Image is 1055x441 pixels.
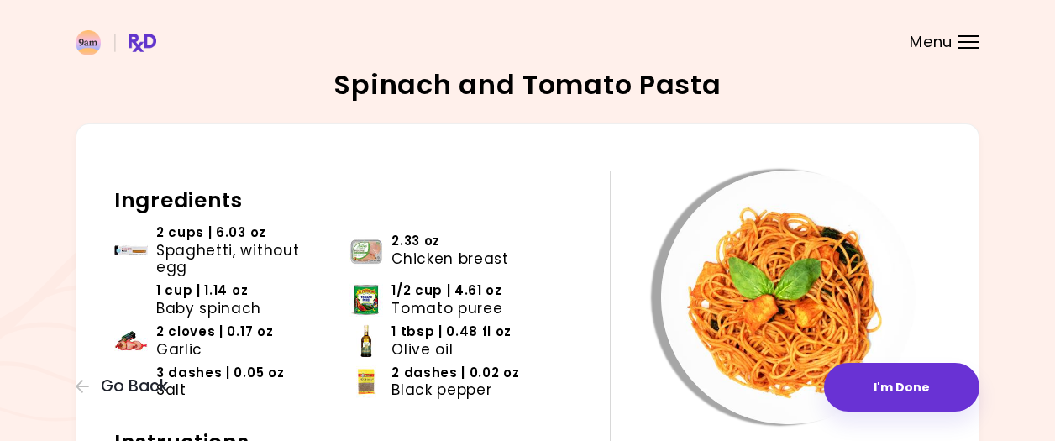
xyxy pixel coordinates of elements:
[391,300,502,317] span: Tomato puree
[333,71,721,98] h2: Spinach and Tomato Pasta
[391,250,509,267] span: Chicken breast
[391,323,512,340] span: 1 tbsp | 0.48 fl oz
[76,30,156,55] img: RxDiet
[391,365,519,381] span: 2 dashes | 0.02 oz
[156,224,266,241] span: 2 cups | 6.03 oz
[391,233,440,249] span: 2.33 oz
[910,34,953,50] span: Menu
[156,365,284,381] span: 3 dashes | 0.05 oz
[156,282,248,299] span: 1 cup | 1.14 oz
[391,282,502,299] span: 1/2 cup | 4.61 oz
[156,381,186,398] span: Salt
[391,381,491,398] span: Black pepper
[156,341,202,358] span: Garlic
[156,323,273,340] span: 2 cloves | 0.17 oz
[114,187,585,214] h2: Ingredients
[156,300,261,317] span: Baby spinach
[76,377,176,396] button: Go Back
[101,377,168,396] span: Go Back
[156,242,326,276] span: Spaghetti, without egg
[391,341,453,358] span: Olive oil
[824,363,979,412] button: I'm Done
